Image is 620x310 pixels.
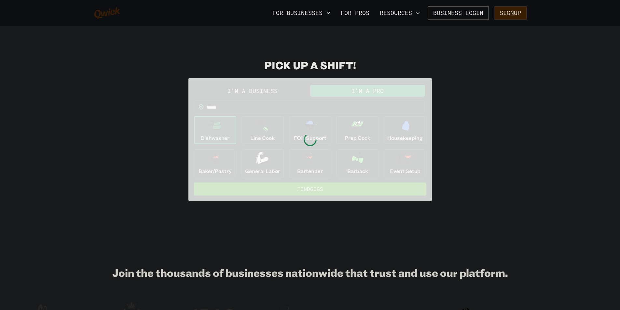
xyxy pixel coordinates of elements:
[94,266,527,279] h2: Join the thousands of businesses nationwide that trust and use our platform.
[338,7,372,19] a: For Pros
[377,7,422,19] button: Resources
[428,6,489,20] a: Business Login
[270,7,333,19] button: For Businesses
[494,6,527,20] button: Signup
[188,59,432,72] h2: PICK UP A SHIFT!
